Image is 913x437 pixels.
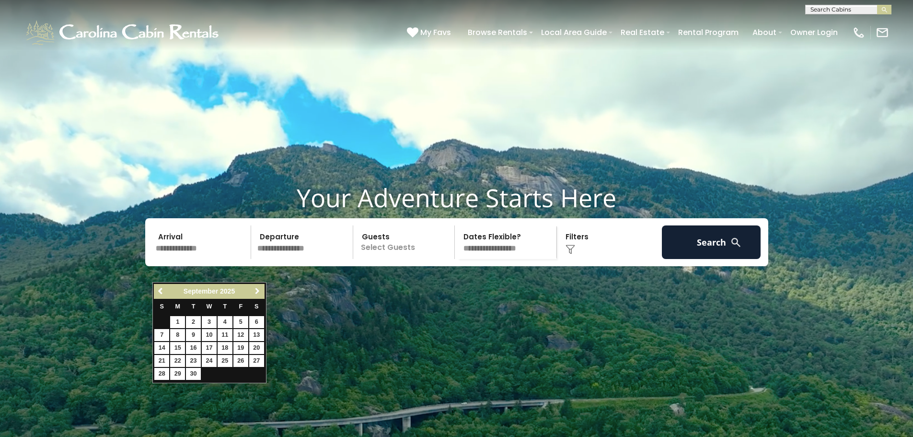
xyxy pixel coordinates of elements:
[170,355,185,367] a: 22
[155,285,167,297] a: Previous
[170,316,185,328] a: 1
[239,303,243,310] span: Friday
[254,303,258,310] span: Saturday
[220,287,235,295] span: 2025
[218,342,232,354] a: 18
[202,316,217,328] a: 3
[170,329,185,341] a: 8
[186,355,201,367] a: 23
[202,342,217,354] a: 17
[662,225,761,259] button: Search
[175,303,180,310] span: Monday
[202,329,217,341] a: 10
[218,329,232,341] a: 11
[254,287,261,295] span: Next
[233,316,248,328] a: 5
[786,24,843,41] a: Owner Login
[249,316,264,328] a: 6
[356,225,455,259] p: Select Guests
[186,368,201,380] a: 30
[852,26,866,39] img: phone-regular-white.png
[218,316,232,328] a: 4
[218,355,232,367] a: 25
[186,342,201,354] a: 16
[24,18,223,47] img: White-1-1-2.png
[420,26,451,38] span: My Favs
[154,329,169,341] a: 7
[407,26,453,39] a: My Favs
[154,342,169,354] a: 14
[233,342,248,354] a: 19
[186,316,201,328] a: 2
[184,287,218,295] span: September
[463,24,532,41] a: Browse Rentals
[233,355,248,367] a: 26
[170,368,185,380] a: 29
[154,355,169,367] a: 21
[192,303,196,310] span: Tuesday
[249,355,264,367] a: 27
[616,24,669,41] a: Real Estate
[7,183,906,213] h1: Your Adventure Starts Here
[249,342,264,354] a: 20
[748,24,781,41] a: About
[157,287,165,295] span: Previous
[252,285,264,297] a: Next
[170,342,185,354] a: 15
[154,368,169,380] a: 28
[207,303,212,310] span: Wednesday
[223,303,227,310] span: Thursday
[160,303,164,310] span: Sunday
[730,236,742,248] img: search-regular-white.png
[536,24,612,41] a: Local Area Guide
[566,245,575,254] img: filter--v1.png
[202,355,217,367] a: 24
[233,329,248,341] a: 12
[673,24,743,41] a: Rental Program
[186,329,201,341] a: 9
[249,329,264,341] a: 13
[876,26,889,39] img: mail-regular-white.png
